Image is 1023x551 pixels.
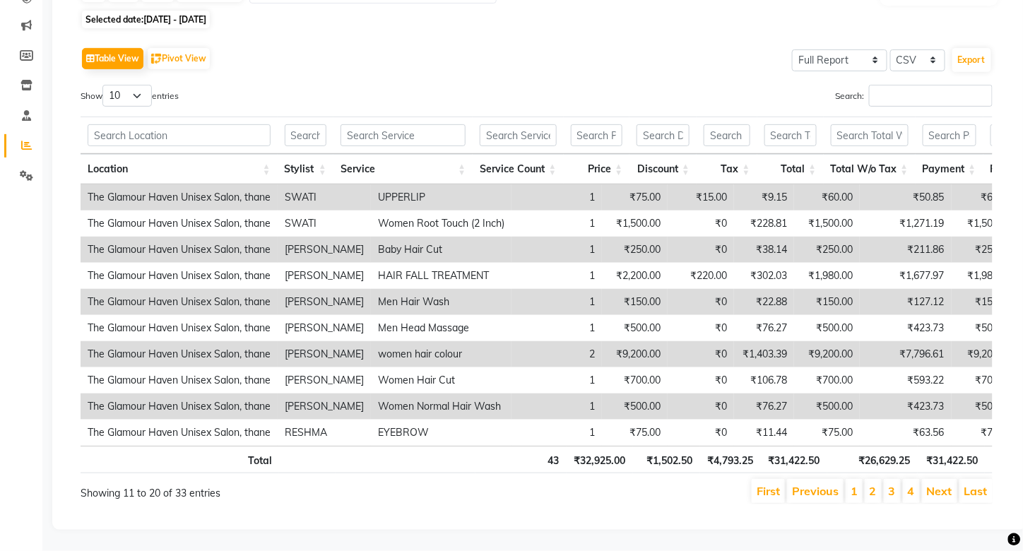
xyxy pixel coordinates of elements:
td: ₹150.00 [602,289,668,315]
input: Search Service [341,124,466,146]
td: ₹63.56 [860,420,952,446]
th: Total W/o Tax: activate to sort column ascending [824,154,916,184]
td: ₹250.00 [952,237,1019,263]
td: ₹500.00 [602,315,668,341]
label: Show entries [81,85,179,107]
td: ₹11.44 [734,420,794,446]
td: EYEBROW [371,420,512,446]
td: The Glamour Haven Unisex Salon, thane [81,211,278,237]
td: ₹9.15 [734,184,794,211]
td: ₹1,500.00 [602,211,668,237]
button: Table View [82,48,143,69]
th: Tax: activate to sort column ascending [697,154,757,184]
th: Location: activate to sort column ascending [81,154,278,184]
td: ₹1,500.00 [794,211,860,237]
td: ₹76.27 [734,393,794,420]
td: ₹9,200.00 [794,341,860,367]
td: ₹0 [668,367,734,393]
td: ₹106.78 [734,367,794,393]
th: 43 [475,446,566,473]
td: ₹76.27 [734,315,794,341]
td: ₹302.03 [734,263,794,289]
td: The Glamour Haven Unisex Salon, thane [81,263,278,289]
td: ₹75.00 [602,420,668,446]
td: ₹700.00 [794,367,860,393]
td: ₹1,677.97 [860,263,952,289]
td: [PERSON_NAME] [278,237,371,263]
th: ₹26,629.25 [827,446,918,473]
td: ₹220.00 [668,263,734,289]
td: The Glamour Haven Unisex Salon, thane [81,315,278,341]
td: ₹500.00 [952,393,1019,420]
td: ₹423.73 [860,315,952,341]
td: The Glamour Haven Unisex Salon, thane [81,237,278,263]
td: ₹500.00 [952,315,1019,341]
td: ₹0 [668,289,734,315]
td: ₹500.00 [602,393,668,420]
td: ₹1,500.00 [952,211,1019,237]
th: Payment: activate to sort column ascending [916,154,983,184]
td: Baby Hair Cut [371,237,512,263]
td: ₹7,796.61 [860,341,952,367]
td: ₹150.00 [952,289,1019,315]
input: Search Price [571,124,623,146]
input: Search: [869,85,993,107]
input: Search Payment [923,124,976,146]
td: ₹22.88 [734,289,794,315]
td: ₹60.00 [794,184,860,211]
a: Last [964,484,988,498]
td: ₹250.00 [794,237,860,263]
td: Women Root Touch (2 Inch) [371,211,512,237]
th: ₹1,502.50 [633,446,700,473]
td: ₹0 [668,211,734,237]
td: 1 [512,211,602,237]
td: SWATI [278,211,371,237]
th: Total: activate to sort column ascending [757,154,824,184]
td: ₹75.00 [602,184,668,211]
a: 2 [870,484,877,498]
td: ₹1,403.39 [734,341,794,367]
input: Search Service Count [480,124,556,146]
td: 1 [512,263,602,289]
td: 1 [512,420,602,446]
input: Search Tax [704,124,750,146]
td: ₹0 [668,341,734,367]
th: ₹31,422.50 [918,446,985,473]
a: First [757,484,780,498]
label: Search: [835,85,993,107]
th: Discount: activate to sort column ascending [629,154,697,184]
input: Search Total [764,124,817,146]
td: ₹700.00 [602,367,668,393]
td: Men Hair Wash [371,289,512,315]
input: Search Discount [637,124,690,146]
a: 3 [889,484,896,498]
td: [PERSON_NAME] [278,393,371,420]
select: Showentries [102,85,152,107]
td: The Glamour Haven Unisex Salon, thane [81,289,278,315]
td: The Glamour Haven Unisex Salon, thane [81,393,278,420]
td: Men Head Massage [371,315,512,341]
td: ₹0 [668,393,734,420]
button: Export [952,48,991,72]
td: ₹127.12 [860,289,952,315]
td: ₹50.85 [860,184,952,211]
img: pivot.png [151,54,162,64]
td: ₹15.00 [668,184,734,211]
button: Pivot View [148,48,210,69]
td: ₹2,200.00 [602,263,668,289]
td: SWATI [278,184,371,211]
td: 1 [512,367,602,393]
th: Service: activate to sort column ascending [333,154,473,184]
a: Next [927,484,952,498]
td: ₹1,980.00 [794,263,860,289]
td: ₹500.00 [794,315,860,341]
td: ₹60.00 [952,184,1019,211]
td: women hair colour [371,341,512,367]
td: ₹211.86 [860,237,952,263]
input: Search Location [88,124,271,146]
a: 4 [908,484,915,498]
td: ₹500.00 [794,393,860,420]
td: The Glamour Haven Unisex Salon, thane [81,367,278,393]
td: ₹75.00 [794,420,860,446]
div: Showing 11 to 20 of 33 entries [81,478,448,501]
